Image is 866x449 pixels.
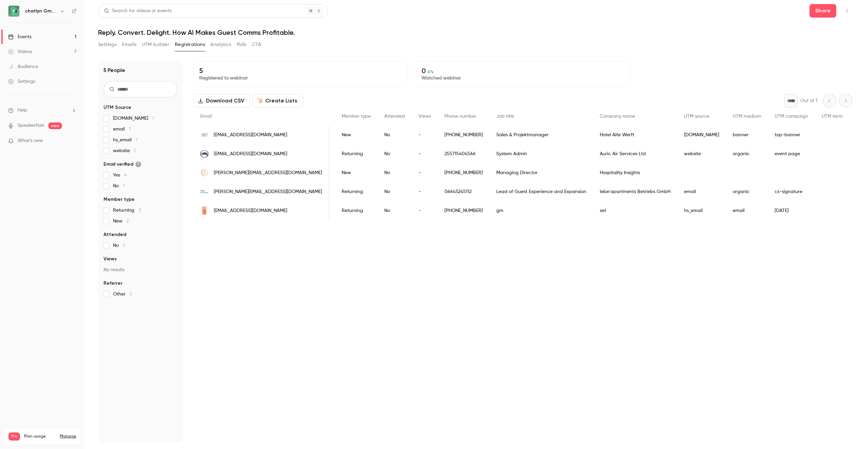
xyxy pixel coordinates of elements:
div: Videos [8,48,32,55]
div: [PHONE_NUMBER] [438,201,489,220]
p: 5 [199,67,402,75]
span: Referrer [104,280,122,287]
div: No [378,163,412,182]
div: [PHONE_NUMBER] [438,125,489,144]
button: UTM builder [142,39,169,50]
div: [PHONE_NUMBER] [438,163,489,182]
span: 5 [123,243,126,248]
span: [PERSON_NAME][EMAIL_ADDRESS][DOMAIN_NAME] [214,169,322,176]
h1: Reply. Convert. Delight. How AI Makes Guest Comms Profitable. [98,28,852,37]
span: UTM campaign [775,114,808,119]
div: [DOMAIN_NAME] [677,125,726,144]
div: Search for videos or events [104,7,172,15]
div: organic [726,144,768,163]
button: Emails [122,39,136,50]
h6: chatlyn GmbH [25,8,57,15]
img: hotel-alte-werft.de [200,131,208,139]
div: Hotel Alte Werft [593,125,677,144]
span: [EMAIL_ADDRESS][DOMAIN_NAME] [214,150,287,158]
span: Job title [496,114,514,119]
span: 0 % [428,69,434,74]
div: No [378,144,412,163]
span: 2 [127,219,129,223]
div: [DATE] [768,201,815,220]
div: Auric Air Services Ltd [593,144,677,163]
span: hs_email [113,137,137,143]
span: 1 [123,184,124,188]
span: Member type [104,196,135,203]
div: hs_email [677,201,726,220]
span: UTM Source [104,104,131,111]
span: 1 [136,138,137,142]
span: Returning [113,207,141,214]
span: UTM source [684,114,709,119]
div: Sales & Projektmanager [489,125,593,144]
div: - [412,144,438,163]
span: 5 [130,292,132,297]
div: set [593,201,677,220]
span: 1 [152,116,154,121]
div: No [378,182,412,201]
div: - [412,163,438,182]
div: Hospitality Insights [593,163,677,182]
span: Email [200,114,212,119]
p: 0 [421,67,624,75]
button: Download CSV [193,94,250,108]
div: top-banner [768,125,815,144]
div: lebe'apartments Betriebs GmbH [593,182,677,201]
div: Returning [335,144,378,163]
button: Settings [98,39,117,50]
div: System Admin [489,144,593,163]
span: Email verified [104,161,141,168]
div: Managing Director [489,163,593,182]
span: [DOMAIN_NAME] [113,115,154,122]
span: 3 [138,208,141,213]
div: Returning [335,201,378,220]
div: Audience [8,63,38,70]
div: gm [489,201,593,220]
div: cs-signature [768,182,815,201]
button: Create Lists [253,94,303,108]
span: Phone number [445,114,476,119]
span: Yes [113,172,127,179]
img: lebe-apartments.com [200,188,208,196]
button: Analytics [210,39,231,50]
span: new [48,122,62,129]
span: Company name [600,114,635,119]
span: New [113,218,129,224]
span: Attended [104,231,126,238]
img: auricair.com [200,150,208,158]
div: New [335,125,378,144]
span: 4 [124,173,127,178]
span: Member type [342,114,371,119]
span: email [113,126,131,133]
img: hospitalityinsights.co.za [200,169,208,177]
span: [EMAIL_ADDRESS][DOMAIN_NAME] [214,132,287,139]
div: - [412,201,438,220]
a: Manage [60,434,76,439]
div: 255715404566 [438,144,489,163]
div: - [412,182,438,201]
span: UTM medium [733,114,761,119]
div: - [412,125,438,144]
p: Out of 1 [800,97,817,104]
span: What's new [18,137,43,144]
div: event page [768,144,815,163]
div: email [677,182,726,201]
div: banner [726,125,768,144]
div: Settings [8,78,35,85]
div: Lead of Guest Experience and Expansion [489,182,593,201]
span: Pro [8,432,20,441]
button: Polls [237,39,247,50]
div: New [335,163,378,182]
section: facet-groups [104,104,177,298]
span: No [113,183,124,189]
p: Registered to webinar [199,75,402,81]
span: website [113,147,136,154]
div: No [378,201,412,220]
div: Returning [335,182,378,201]
span: Plan usage [24,434,56,439]
iframe: Noticeable Trigger [68,138,76,144]
span: Views [104,256,117,262]
li: help-dropdown-opener [8,107,76,114]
